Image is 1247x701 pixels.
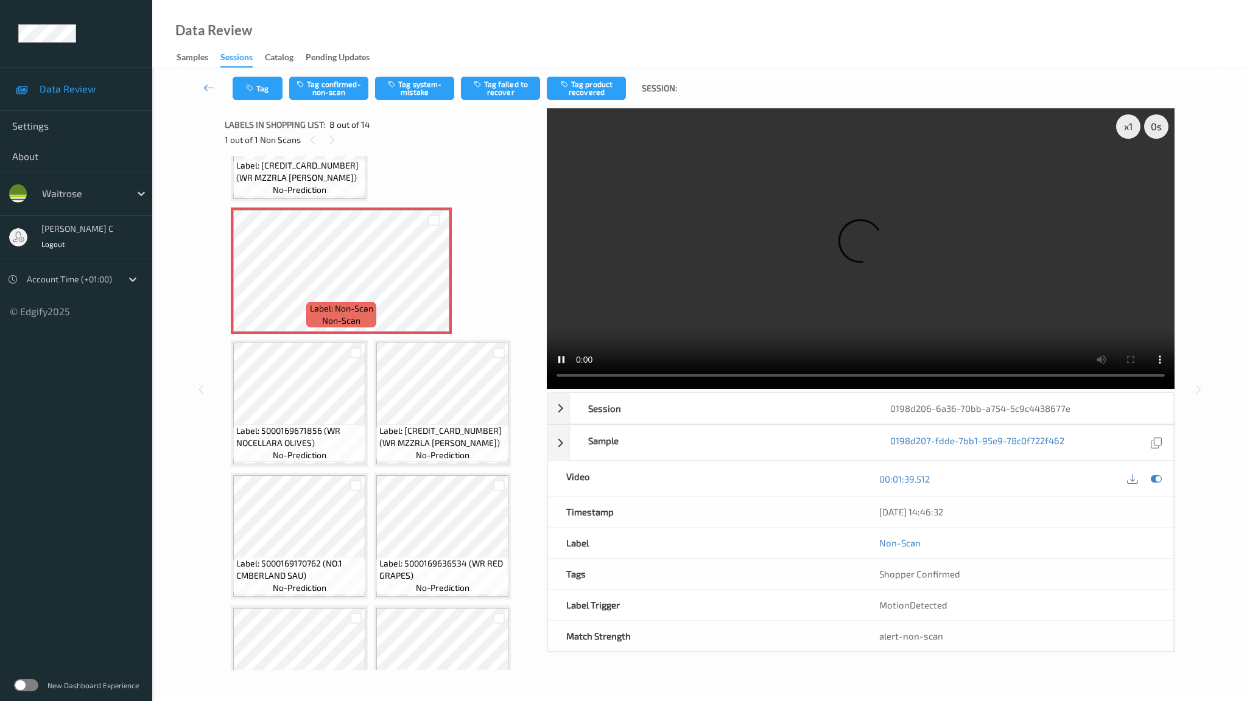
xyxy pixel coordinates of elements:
[570,393,871,424] div: Session
[177,51,208,66] div: Samples
[322,315,360,327] span: non-scan
[273,184,326,196] span: no-prediction
[379,425,505,449] span: Label: [CREDIT_CARD_NUMBER] (WR MZZRLA [PERSON_NAME])
[548,559,860,589] div: Tags
[879,473,930,485] a: 00:01:39.512
[547,425,1174,461] div: Sample0198d207-fdde-7bb1-95e9-78c0f722f462
[879,568,960,579] span: Shopper Confirmed
[548,590,860,620] div: Label Trigger
[379,557,505,582] span: Label: 5000169636534 (WR RED GRAPES)
[233,77,283,100] button: Tag
[548,461,860,496] div: Video
[225,132,538,147] div: 1 out of 1 Non Scans
[289,77,368,100] button: Tag confirmed-non-scan
[236,557,362,582] span: Label: 5000169170762 (NO.1 CMBERLAND SAU)
[220,49,265,68] a: Sessions
[642,82,677,94] span: Session:
[416,449,469,461] span: no-prediction
[375,77,454,100] button: Tag system-mistake
[1116,114,1140,139] div: x 1
[236,159,362,184] span: Label: [CREDIT_CARD_NUMBER] (WR MZZRLA [PERSON_NAME])
[890,434,1064,451] a: 0198d207-fdde-7bb1-95e9-78c0f722f462
[306,51,370,66] div: Pending Updates
[329,119,370,131] span: 8 out of 14
[461,77,540,100] button: Tag failed to recover
[177,49,220,66] a: Samples
[548,621,860,651] div: Match Strength
[265,49,306,66] a: Catalog
[225,119,325,131] span: Labels in shopping list:
[310,302,373,315] span: Label: Non-Scan
[236,425,362,449] span: Label: 5000169671856 (WR NOCELLARA OLIVES)
[265,51,293,66] div: Catalog
[879,506,1155,518] div: [DATE] 14:46:32
[879,630,1155,642] div: alert-non-scan
[548,497,860,527] div: Timestamp
[547,77,626,100] button: Tag product recovered
[273,449,326,461] span: no-prediction
[861,590,1173,620] div: MotionDetected
[1144,114,1168,139] div: 0 s
[416,582,469,594] span: no-prediction
[547,392,1174,424] div: Session0198d206-6a36-70bb-a754-5c9c4438677e
[872,393,1173,424] div: 0198d206-6a36-70bb-a754-5c9c4438677e
[879,537,921,549] a: Non-Scan
[175,24,252,37] div: Data Review
[220,51,253,68] div: Sessions
[306,49,382,66] a: Pending Updates
[570,425,871,460] div: Sample
[273,582,326,594] span: no-prediction
[548,528,860,558] div: Label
